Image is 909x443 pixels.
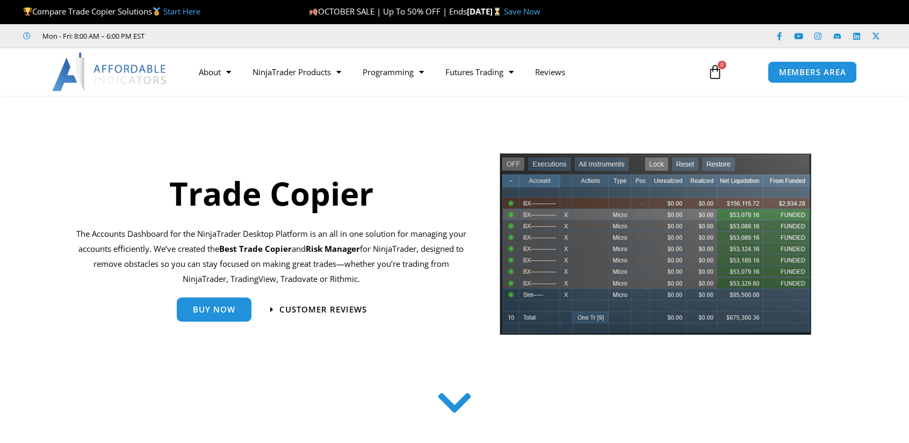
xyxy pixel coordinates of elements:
b: Best Trade Copier [219,243,292,254]
img: 🍂 [309,8,318,16]
p: The Accounts Dashboard for the NinjaTrader Desktop Platform is an all in one solution for managin... [76,227,466,286]
a: 0 [691,56,739,88]
span: 0 [718,61,726,69]
span: Buy Now [193,306,235,314]
a: Buy Now [177,297,251,322]
strong: Risk Manager [306,243,360,254]
a: Reviews [524,60,576,84]
span: OCTOBER SALE | Up To 50% OFF | Ends [309,6,467,17]
img: 🏆 [24,8,32,16]
a: MEMBERS AREA [768,61,857,83]
a: Start Here [163,6,200,17]
nav: Menu [188,60,695,84]
iframe: Customer reviews powered by Trustpilot [160,31,321,41]
img: ⌛ [493,8,501,16]
span: Compare Trade Copier Solutions [23,6,200,17]
a: Save Now [504,6,540,17]
span: MEMBERS AREA [779,68,846,76]
a: NinjaTrader Products [242,60,352,84]
h1: Trade Copier [76,171,466,216]
img: 🥇 [153,8,161,16]
span: Customer Reviews [279,306,367,314]
a: Customer Reviews [270,306,367,314]
span: Mon - Fri: 8:00 AM – 6:00 PM EST [40,30,145,42]
a: Programming [352,60,435,84]
strong: [DATE] [467,6,504,17]
img: LogoAI | Affordable Indicators – NinjaTrader [52,53,168,91]
a: Futures Trading [435,60,524,84]
a: About [188,60,242,84]
img: tradecopier | Affordable Indicators – NinjaTrader [499,152,812,344]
